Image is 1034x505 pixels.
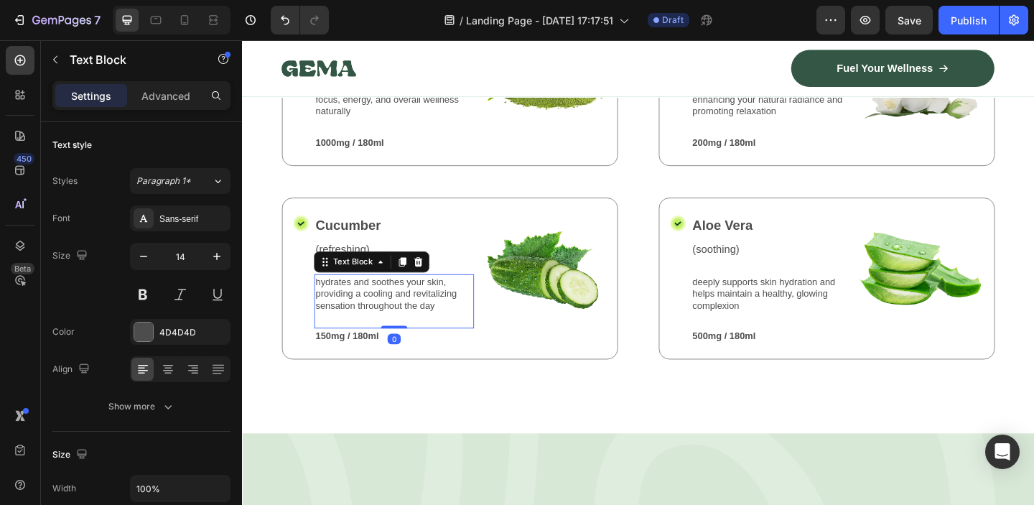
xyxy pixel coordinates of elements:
[96,234,145,247] div: Text Block
[885,6,933,34] button: Save
[52,360,93,379] div: Align
[80,221,251,236] p: (refreshing)
[136,175,191,187] span: Paragraph 1*
[490,315,661,328] p: 500mg / 180ml
[668,189,806,312] img: gempages_432750572815254551-c00ea32a-14ca-4d96-9c52-d432dcb80e93.png
[52,175,78,187] div: Styles
[6,6,107,34] button: 7
[71,88,111,103] p: Settings
[898,14,921,27] span: Save
[159,213,227,226] div: Sans-serif
[662,14,684,27] span: Draft
[80,190,251,212] p: Cucumber
[52,482,76,495] div: Width
[52,212,70,225] div: Font
[159,326,227,339] div: 4D4D4D
[490,104,661,117] p: 200mg / 180ml
[52,394,230,420] button: Show more
[647,23,752,38] p: Fuel Your Wellness
[271,6,329,34] div: Undo/Redo
[490,190,661,212] p: Aloe Vera
[158,319,172,330] div: 0
[94,11,101,29] p: 7
[52,139,92,152] div: Text style
[938,6,999,34] button: Publish
[951,13,987,28] div: Publish
[80,104,251,117] p: 1000mg / 180ml
[130,168,230,194] button: Paragraph 1*
[80,256,251,295] p: hydrates and soothes your skin, providing a cooling and revitalizing sensation throughout the day
[141,88,190,103] p: Advanced
[490,45,661,84] p: gently calms the senses while enhancing your natural radiance and promoting relaxation
[466,13,613,28] span: Landing Page - [DATE] 17:17:51
[52,445,90,465] div: Size
[490,256,661,295] p: deeply supports skin hydration and helps maintain a healthy, glowing complexion
[80,315,251,328] p: 150mg / 180ml
[242,40,1034,505] iframe: To enrich screen reader interactions, please activate Accessibility in Grammarly extension settings
[985,435,1020,469] div: Open Intercom Messenger
[108,399,175,414] div: Show more
[80,45,251,84] p: rich in antioxidants that boost mental focus, energy, and overall wellness naturally
[131,476,230,501] input: Auto
[11,263,34,274] div: Beta
[14,153,34,165] div: 450
[597,10,819,50] a: Fuel Your Wellness
[460,13,463,28] span: /
[490,221,661,236] p: (soothing)
[52,325,75,338] div: Color
[52,246,90,266] div: Size
[70,51,192,68] p: Text Block
[258,189,396,312] img: gempages_432750572815254551-bcd67d94-f577-4fac-ba76-d7715c19a7ee.png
